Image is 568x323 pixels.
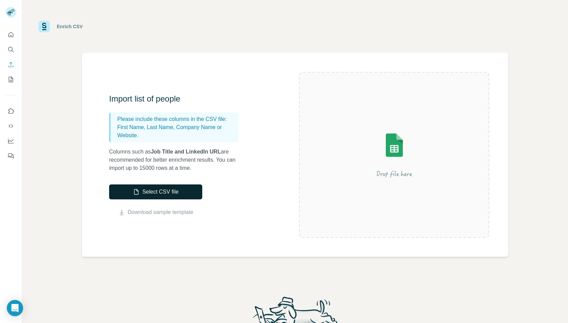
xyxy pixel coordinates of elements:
[5,29,16,41] button: Quick start
[38,21,50,32] img: Surfe Logo
[5,43,16,56] button: Search
[109,148,245,172] p: Columns such as are recommended for better enrichment results. You can import up to 15000 rows at...
[5,58,16,71] button: Enrich CSV
[7,300,23,316] div: Open Intercom Messenger
[5,135,16,147] button: Dashboard
[109,184,202,199] button: Select CSV file
[151,149,221,155] span: Job Title and LinkedIn URL
[128,208,193,216] a: Download sample template
[5,120,16,132] button: Use Surfe API
[5,150,16,162] button: Feedback
[5,7,16,18] img: Avatar
[57,23,83,30] div: Enrich CSV
[5,105,16,117] button: Use Surfe on LinkedIn
[109,208,202,216] button: Download sample template
[333,114,455,196] img: Surfe Illustration - Drop file here or select below
[117,115,236,123] p: Please include these columns in the CSV file:
[5,73,16,86] button: My lists
[117,123,236,140] p: First Name, Last Name, Company Name or Website.
[109,93,245,104] h3: Import list of people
